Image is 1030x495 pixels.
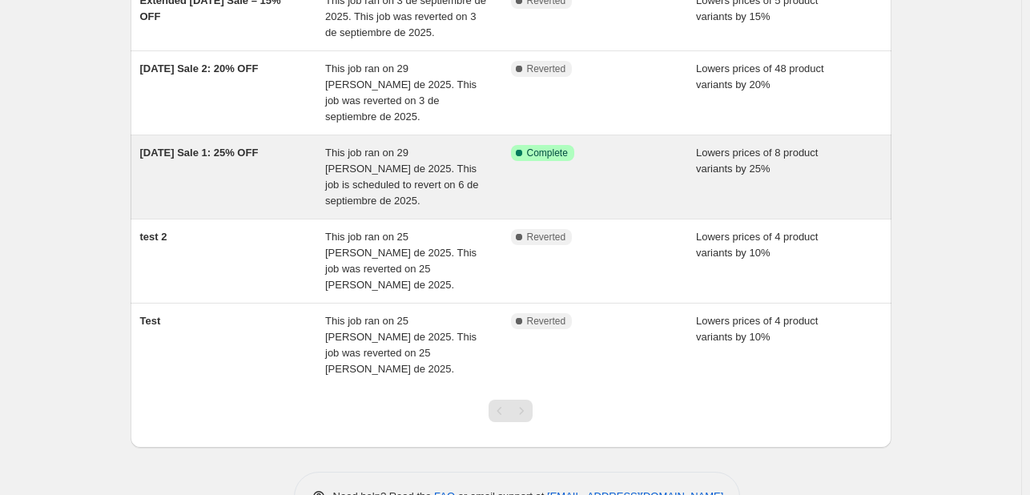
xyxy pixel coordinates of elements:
[696,147,818,175] span: Lowers prices of 8 product variants by 25%
[325,231,477,291] span: This job ran on 25 [PERSON_NAME] de 2025. This job was reverted on 25 [PERSON_NAME] de 2025.
[140,231,167,243] span: test 2
[696,231,818,259] span: Lowers prices of 4 product variants by 10%
[325,62,477,123] span: This job ran on 29 [PERSON_NAME] de 2025. This job was reverted on 3 de septiembre de 2025.
[527,147,568,159] span: Complete
[489,400,533,422] nav: Pagination
[527,231,566,243] span: Reverted
[527,315,566,328] span: Reverted
[325,315,477,375] span: This job ran on 25 [PERSON_NAME] de 2025. This job was reverted on 25 [PERSON_NAME] de 2025.
[140,62,259,74] span: [DATE] Sale 2: 20% OFF
[527,62,566,75] span: Reverted
[696,315,818,343] span: Lowers prices of 4 product variants by 10%
[140,315,161,327] span: Test
[325,147,479,207] span: This job ran on 29 [PERSON_NAME] de 2025. This job is scheduled to revert on 6 de septiembre de 2...
[140,147,259,159] span: [DATE] Sale 1: 25% OFF
[696,62,824,91] span: Lowers prices of 48 product variants by 20%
